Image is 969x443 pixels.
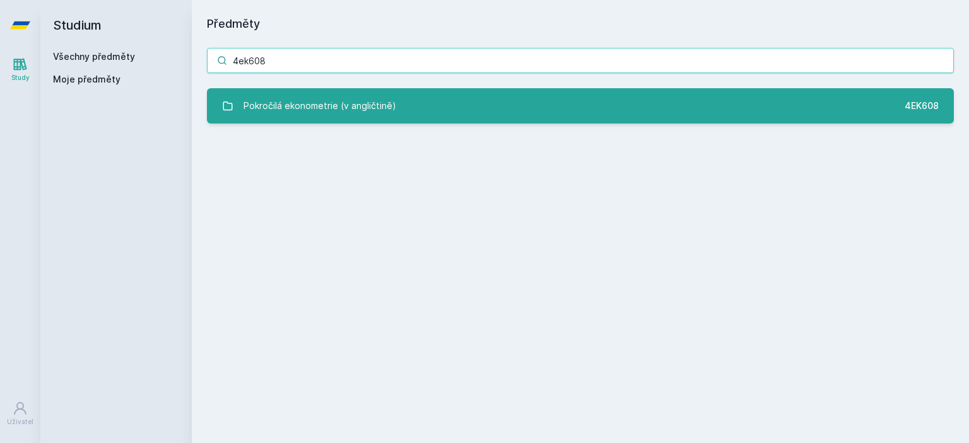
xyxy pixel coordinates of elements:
[905,100,939,112] div: 4EK608
[53,73,120,86] span: Moje předměty
[7,417,33,427] div: Uživatel
[11,73,30,83] div: Study
[3,394,38,433] a: Uživatel
[207,48,954,73] input: Název nebo ident předmětu…
[207,15,954,33] h1: Předměty
[53,51,135,62] a: Všechny předměty
[207,88,954,124] a: Pokročilá ekonometrie (v angličtině) 4EK608
[3,50,38,89] a: Study
[244,93,396,118] div: Pokročilá ekonometrie (v angličtině)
